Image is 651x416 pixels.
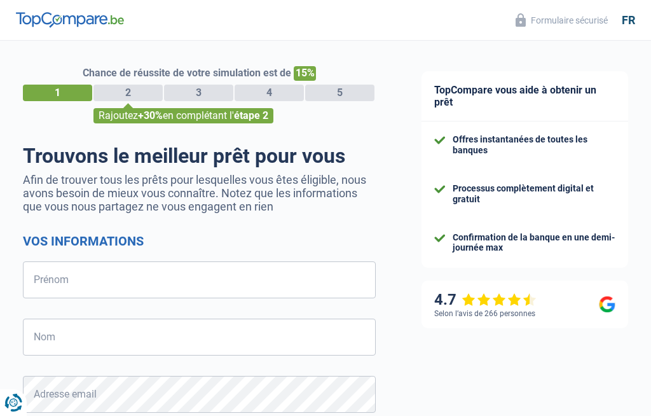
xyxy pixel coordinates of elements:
[23,144,376,168] h1: Trouvons le meilleur prêt pour vous
[453,183,615,205] div: Processus complètement digital et gratuit
[421,71,628,121] div: TopCompare vous aide à obtenir un prêt
[294,66,316,81] span: 15%
[434,309,535,318] div: Selon l’avis de 266 personnes
[453,134,615,156] div: Offres instantanées de toutes les banques
[164,85,233,101] div: 3
[83,67,291,79] span: Chance de réussite de votre simulation est de
[23,173,376,213] p: Afin de trouver tous les prêts pour lesquelles vous êtes éligible, nous avons besoin de mieux vou...
[234,109,268,121] span: étape 2
[16,12,124,27] img: TopCompare Logo
[23,233,376,249] h2: Vos informations
[93,85,163,101] div: 2
[23,85,92,101] div: 1
[93,108,273,123] div: Rajoutez en complétant l'
[305,85,374,101] div: 5
[138,109,163,121] span: +30%
[622,13,635,27] div: fr
[235,85,304,101] div: 4
[434,291,537,309] div: 4.7
[453,232,615,254] div: Confirmation de la banque en une demi-journée max
[508,10,615,31] button: Formulaire sécurisé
